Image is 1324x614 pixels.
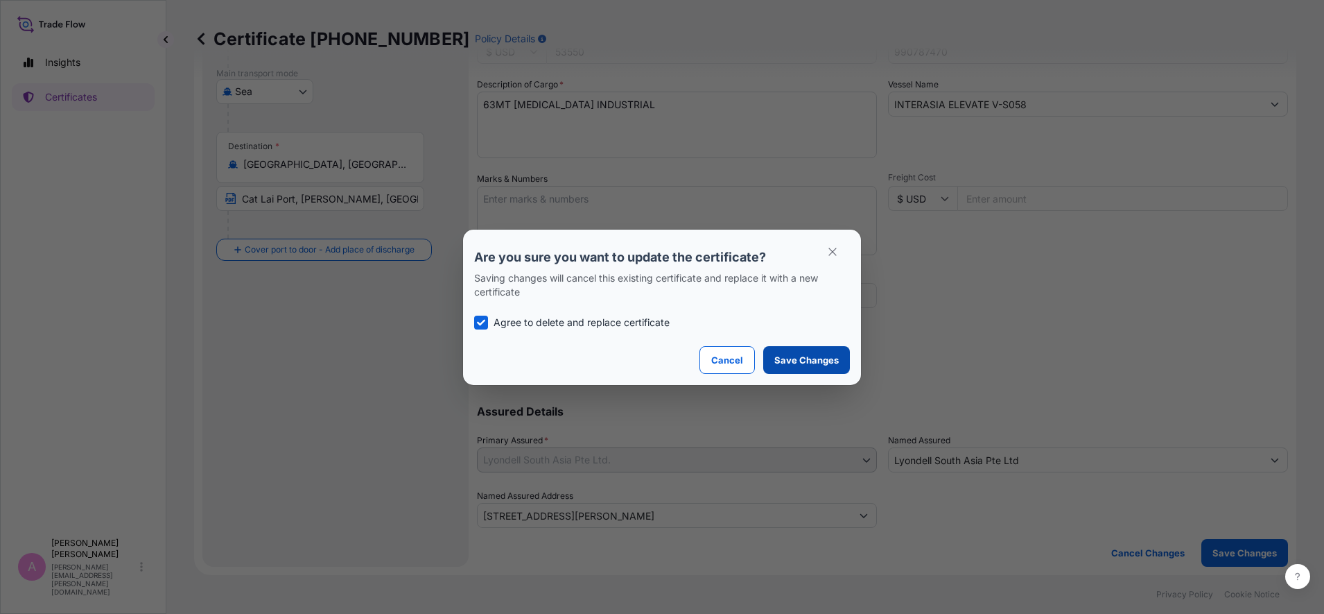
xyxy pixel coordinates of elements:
p: Saving changes will cancel this existing certificate and replace it with a new certificate [474,271,850,299]
p: Cancel [711,353,743,367]
p: Agree to delete and replace certificate [494,316,670,330]
p: Save Changes [774,353,839,367]
button: Save Changes [763,346,850,374]
p: Are you sure you want to update the certificate? [474,249,850,266]
button: Cancel [699,346,755,374]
